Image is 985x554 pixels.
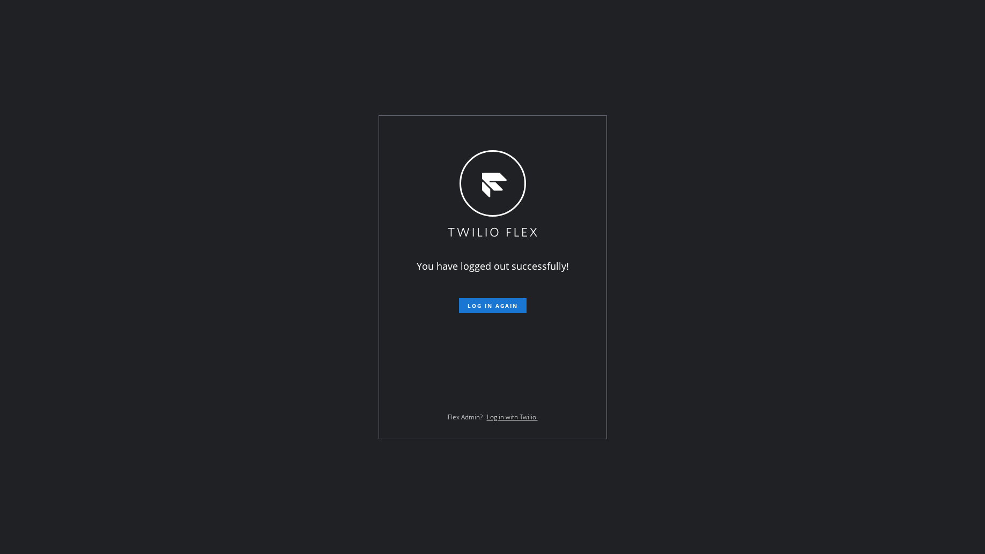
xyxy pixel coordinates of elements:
[459,298,527,313] button: Log in again
[468,302,518,309] span: Log in again
[448,412,483,422] span: Flex Admin?
[417,260,569,272] span: You have logged out successfully!
[487,412,538,422] a: Log in with Twilio.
